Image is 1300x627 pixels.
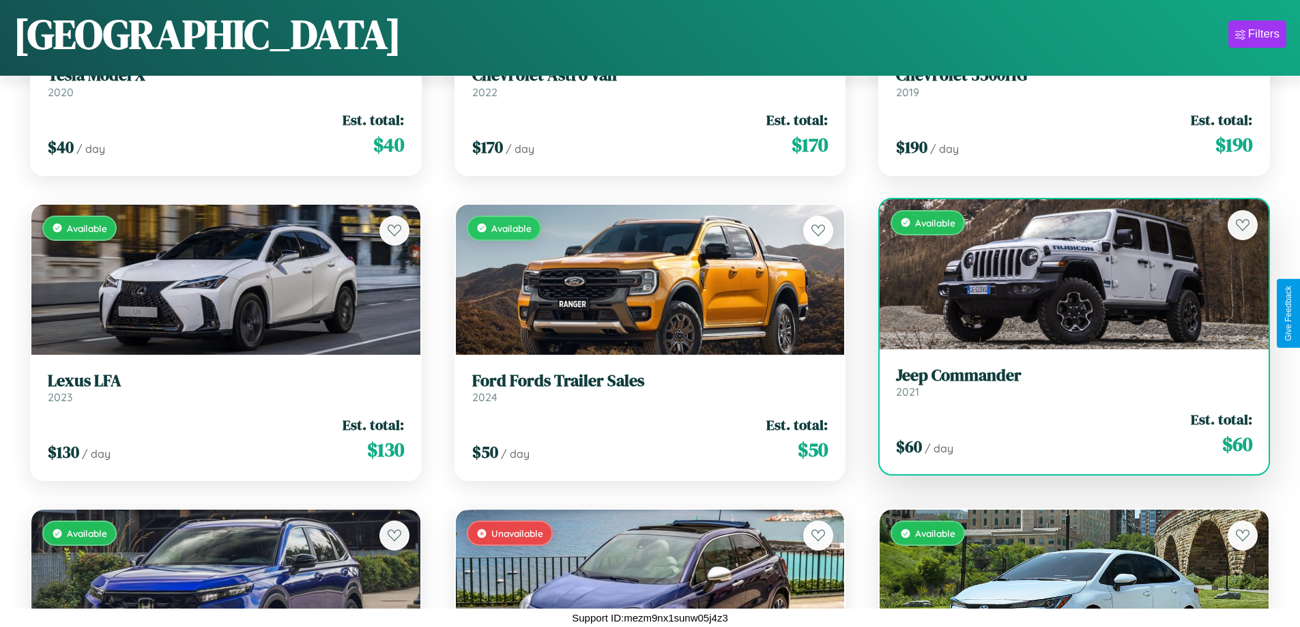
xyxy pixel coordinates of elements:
span: 2021 [896,385,919,398]
span: $ 170 [792,131,828,158]
span: / day [925,441,953,455]
span: / day [506,142,534,156]
span: Est. total: [343,415,404,435]
a: Ford Fords Trailer Sales2024 [472,371,828,405]
span: $ 190 [1215,131,1252,158]
span: Est. total: [1191,409,1252,429]
span: $ 170 [472,136,503,158]
span: / day [82,447,111,461]
span: $ 40 [373,131,404,158]
span: $ 50 [472,441,498,463]
span: Available [67,222,107,234]
a: Chevrolet Astro Van2022 [472,65,828,99]
span: Available [915,217,955,229]
span: Est. total: [766,110,828,130]
button: Filters [1228,20,1286,48]
span: Unavailable [491,527,543,539]
h3: Lexus LFA [48,371,404,391]
span: Available [915,527,955,539]
span: $ 130 [48,441,79,463]
span: 2019 [896,85,919,99]
a: Jeep Commander2021 [896,366,1252,399]
div: Give Feedback [1284,286,1293,341]
div: Filters [1248,27,1280,41]
span: $ 60 [1222,431,1252,458]
h3: Tesla Model X [48,65,404,85]
span: 2022 [472,85,497,99]
span: / day [501,447,530,461]
a: Tesla Model X2020 [48,65,404,99]
span: Est. total: [1191,110,1252,130]
a: Lexus LFA2023 [48,371,404,405]
a: Chevrolet 3500HG2019 [896,65,1252,99]
span: Available [67,527,107,539]
h3: Ford Fords Trailer Sales [472,371,828,391]
span: $ 40 [48,136,74,158]
span: / day [76,142,105,156]
span: 2020 [48,85,74,99]
span: 2023 [48,390,72,404]
span: 2024 [472,390,497,404]
h3: Jeep Commander [896,366,1252,385]
span: $ 50 [798,436,828,463]
span: Est. total: [766,415,828,435]
span: $ 130 [367,436,404,463]
span: Est. total: [343,110,404,130]
p: Support ID: mezm9nx1sunw05j4z3 [572,609,727,627]
span: / day [930,142,959,156]
h3: Chevrolet 3500HG [896,65,1252,85]
span: Available [491,222,532,234]
h3: Chevrolet Astro Van [472,65,828,85]
span: $ 190 [896,136,927,158]
span: $ 60 [896,435,922,458]
h1: [GEOGRAPHIC_DATA] [14,6,401,62]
